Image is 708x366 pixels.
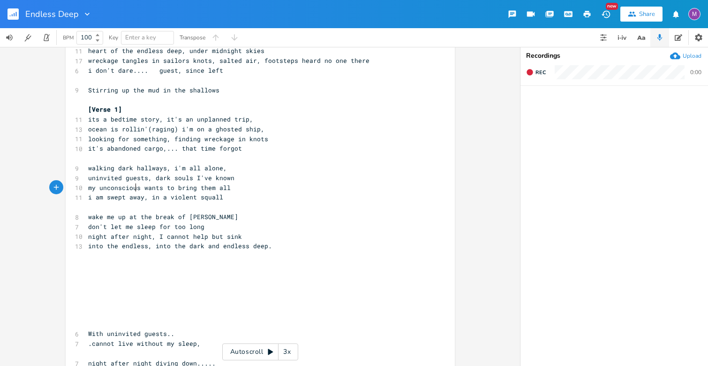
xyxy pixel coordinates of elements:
[688,8,700,20] div: melindameshad
[180,35,205,40] div: Transpose
[88,183,231,192] span: my unconscious wants to bring them all
[670,51,701,61] button: Upload
[620,7,663,22] button: Share
[690,69,701,75] div: 0:00
[88,144,242,152] span: it's abandoned cargo,... that time forgot
[596,6,615,23] button: New
[535,69,546,76] span: Rec
[88,193,223,201] span: i am swept away, in a violent squall
[688,3,700,25] button: M
[63,35,74,40] div: BPM
[88,66,223,75] span: i don't dare.... guest, since left
[88,135,268,143] span: looking for something, finding wreckage in knots
[526,53,702,59] div: Recordings
[125,33,156,42] span: Enter a key
[683,52,701,60] div: Upload
[88,86,219,94] span: Stirring up the mud in the shallows
[88,125,264,133] span: ocean is rollin'(raging) i'm on a ghosted ship,
[88,339,201,348] span: .cannot live without my sleep,
[109,35,118,40] div: Key
[88,232,242,241] span: night after night, I cannot help but sink
[88,115,253,123] span: its a bedtime story, it's an unplanned trip,
[279,343,295,360] div: 3x
[88,174,234,182] span: uninvited guests, dark souls I've known
[88,46,264,55] span: heart of the endless deep, under midnight skies
[88,329,174,338] span: With uninvited guests..
[88,222,204,231] span: don't let me sleep for too long
[88,242,272,250] span: into the endless, into the dark and endless deep.
[88,213,238,221] span: wake me up at the break of [PERSON_NAME]
[222,343,298,360] div: Autoscroll
[88,56,369,65] span: wreckage tangles in sailors knots, salted air, footsteps heard no one there
[88,164,227,172] span: walking dark hallways, i'm all alone,
[522,65,550,80] button: Rec
[606,3,618,10] div: New
[25,10,79,18] span: Endless Deep
[639,10,655,18] div: Share
[88,105,122,114] span: [Verse 1]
